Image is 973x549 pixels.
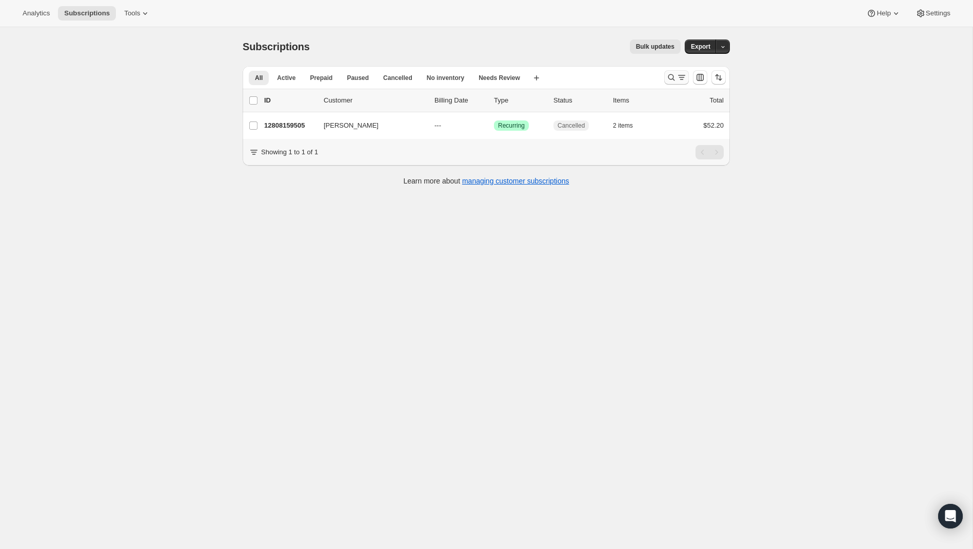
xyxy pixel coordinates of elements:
span: Needs Review [479,74,520,82]
p: ID [264,95,315,106]
span: Help [877,9,890,17]
span: Analytics [23,9,50,17]
span: Tools [124,9,140,17]
span: Recurring [498,121,525,130]
p: Customer [324,95,426,106]
button: Analytics [16,6,56,21]
button: Search and filter results [664,70,689,85]
span: Paused [347,74,369,82]
p: Billing Date [434,95,486,106]
button: Create new view [528,71,545,85]
p: 12808159505 [264,120,315,131]
span: All [255,74,263,82]
span: $52.20 [703,121,724,129]
p: Showing 1 to 1 of 1 [261,147,318,157]
button: Bulk updates [630,39,681,54]
span: Cancelled [383,74,412,82]
p: Learn more about [404,176,569,186]
div: 12808159505[PERSON_NAME]---SuccessRecurringCancelled2 items$52.20 [264,118,724,133]
span: 2 items [613,121,633,130]
button: Settings [909,6,957,21]
button: 2 items [613,118,644,133]
span: Bulk updates [636,43,674,51]
button: Subscriptions [58,6,116,21]
button: Help [860,6,907,21]
span: Subscriptions [64,9,110,17]
button: Export [685,39,717,54]
button: Tools [118,6,156,21]
a: managing customer subscriptions [462,177,569,185]
div: IDCustomerBilling DateTypeStatusItemsTotal [264,95,724,106]
span: Settings [926,9,950,17]
button: Customize table column order and visibility [693,70,707,85]
span: Active [277,74,295,82]
span: Subscriptions [243,41,310,52]
span: Export [691,43,710,51]
span: [PERSON_NAME] [324,120,379,131]
span: --- [434,121,441,129]
button: [PERSON_NAME] [317,117,420,134]
p: Total [710,95,724,106]
p: Status [553,95,605,106]
div: Type [494,95,545,106]
button: Sort the results [711,70,726,85]
div: Open Intercom Messenger [938,504,963,528]
span: Prepaid [310,74,332,82]
span: Cancelled [558,121,585,130]
div: Items [613,95,664,106]
span: No inventory [427,74,464,82]
nav: Pagination [696,145,724,159]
